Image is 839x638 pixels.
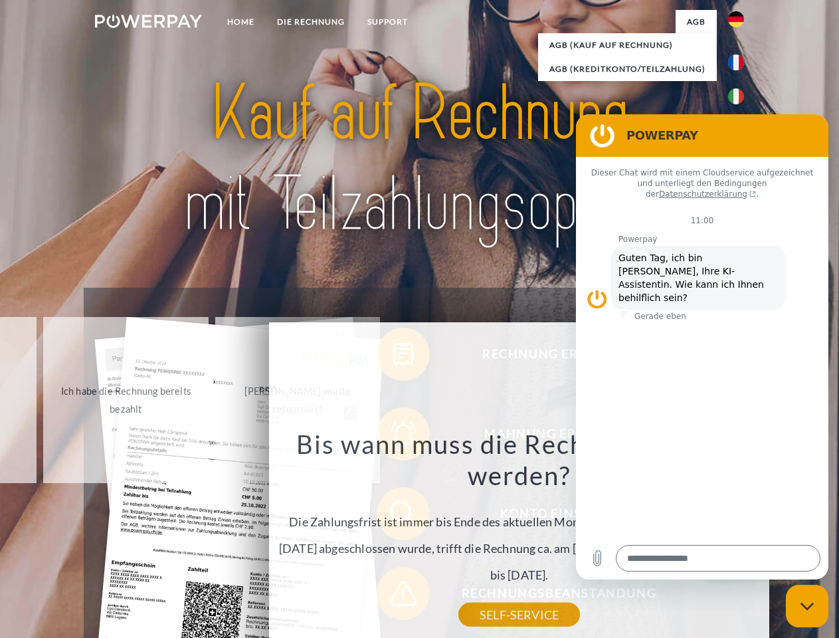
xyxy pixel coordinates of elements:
iframe: Schaltfläche zum Öffnen des Messaging-Fensters; Konversation läuft [786,585,828,627]
a: DIE RECHNUNG [266,10,356,34]
img: logo-powerpay-white.svg [95,15,202,28]
a: agb [676,10,717,34]
img: it [728,88,744,104]
div: [PERSON_NAME] wurde retourniert [223,382,373,418]
h3: Bis wann muss die Rechnung bezahlt werden? [277,428,762,492]
img: title-powerpay_de.svg [127,64,712,255]
div: Die Zahlungsfrist ist immer bis Ende des aktuellen Monats. Wenn die Bestellung z.B. am [DATE] abg... [277,428,762,615]
a: AGB (Kreditkonto/Teilzahlung) [538,57,717,81]
div: Ich habe die Rechnung bereits bezahlt [51,382,201,418]
iframe: Messaging-Fenster [576,114,828,580]
img: de [728,11,744,27]
a: SELF-SERVICE [458,603,580,627]
img: fr [728,54,744,70]
a: Home [216,10,266,34]
a: AGB (Kauf auf Rechnung) [538,33,717,57]
a: SUPPORT [356,10,419,34]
